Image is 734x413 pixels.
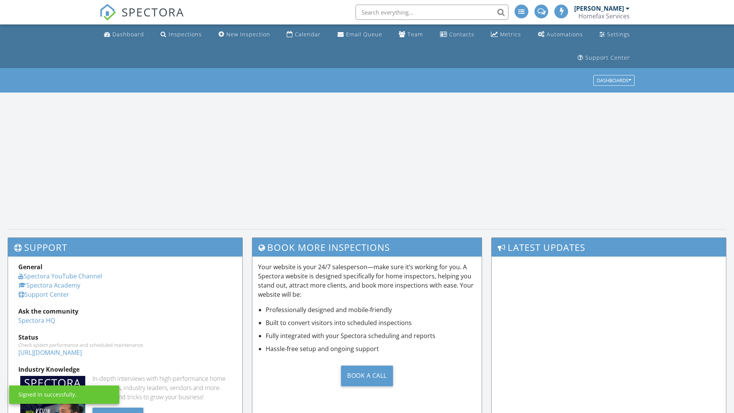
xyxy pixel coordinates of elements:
[341,366,393,386] div: Book a Call
[488,28,524,42] a: Metrics
[18,348,82,357] a: [URL][DOMAIN_NAME]
[101,28,147,42] a: Dashboard
[158,28,205,42] a: Inspections
[607,31,630,38] div: Settings
[112,31,144,38] div: Dashboard
[356,5,508,20] input: Search everything...
[266,305,476,314] li: Professionally designed and mobile-friendly
[547,31,583,38] div: Automations
[18,333,232,342] div: Status
[8,238,242,257] h3: Support
[122,4,184,20] span: SPECTORA
[18,307,232,316] div: Ask the community
[396,28,426,42] a: Team
[346,31,382,38] div: Email Queue
[252,238,482,257] h3: Book More Inspections
[500,31,521,38] div: Metrics
[596,28,633,42] a: Settings
[99,4,116,21] img: The Best Home Inspection Software - Spectora
[535,28,586,42] a: Automations (Advanced)
[99,10,184,26] a: SPECTORA
[258,262,476,299] p: Your website is your 24/7 salesperson—make sure it’s working for you. A Spectora website is desig...
[226,31,270,38] div: New Inspection
[574,5,624,12] div: [PERSON_NAME]
[597,78,631,83] div: Dashboards
[258,359,476,392] a: Book a Call
[585,54,630,61] div: Support Center
[578,12,630,20] div: Homefax Services
[93,374,232,402] div: In-depth interviews with high-performance home inspectors, industry leaders, vendors and more. Ge...
[335,28,385,42] a: Email Queue
[449,31,474,38] div: Contacts
[266,318,476,327] li: Built to convert visitors into scheduled inspections
[169,31,202,38] div: Inspections
[284,28,324,42] a: Calendar
[492,238,726,257] h3: Latest Updates
[408,31,423,38] div: Team
[266,344,476,353] li: Hassle-free setup and ongoing support
[18,272,102,280] a: Spectora YouTube Channel
[18,316,55,325] a: Spectora HQ
[18,365,232,374] div: Industry Knowledge
[295,31,321,38] div: Calendar
[18,281,80,289] a: Spectora Academy
[266,331,476,340] li: Fully integrated with your Spectora scheduling and reports
[216,28,273,42] a: New Inspection
[18,342,232,348] div: Check system performance and scheduled maintenance.
[593,75,635,86] button: Dashboards
[18,263,42,271] strong: General
[575,51,633,65] a: Support Center
[437,28,477,42] a: Contacts
[18,391,76,398] div: Signed in successfully.
[18,290,69,299] a: Support Center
